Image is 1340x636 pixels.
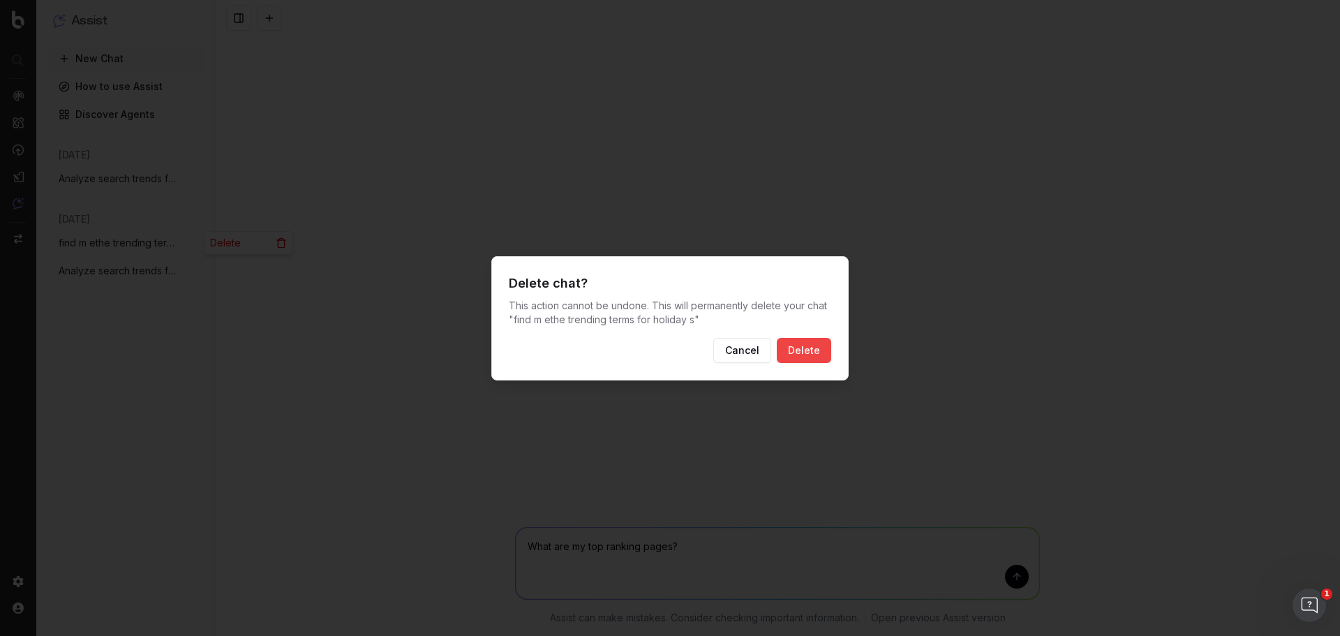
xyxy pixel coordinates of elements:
[1293,589,1326,622] iframe: Intercom live chat
[713,338,771,363] button: Cancel
[509,299,831,327] p: This action cannot be undone. This will permanently delete your chat " find m ethe trending terms...
[777,338,831,363] button: Delete
[509,274,831,293] h2: Delete chat?
[1321,589,1332,600] span: 1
